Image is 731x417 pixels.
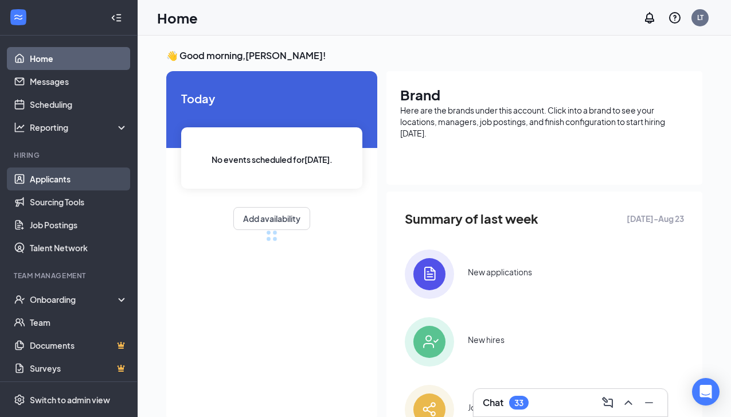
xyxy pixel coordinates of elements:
svg: ComposeMessage [601,396,615,410]
span: Summary of last week [405,209,538,229]
button: Minimize [640,393,658,412]
span: No events scheduled for [DATE] . [212,153,333,166]
div: Switch to admin view [30,394,110,406]
a: Talent Network [30,236,128,259]
div: Reporting [30,122,128,133]
svg: UserCheck [14,294,25,305]
span: [DATE] - Aug 23 [627,212,684,225]
div: Job postings posted [468,402,544,413]
div: 33 [514,398,523,408]
a: Sourcing Tools [30,190,128,213]
div: Open Intercom Messenger [692,378,720,406]
img: icon [405,317,454,367]
a: SurveysCrown [30,357,128,380]
button: ComposeMessage [599,393,617,412]
button: ChevronUp [619,393,638,412]
a: Scheduling [30,93,128,116]
a: Applicants [30,167,128,190]
svg: Analysis [14,122,25,133]
svg: WorkstreamLogo [13,11,24,23]
div: Hiring [14,150,126,160]
span: Today [181,89,362,107]
div: Here are the brands under this account. Click into a brand to see your locations, managers, job p... [400,104,689,139]
div: New applications [468,266,532,278]
a: Messages [30,70,128,93]
svg: ChevronUp [621,396,635,410]
svg: Notifications [643,11,656,25]
svg: Minimize [642,396,656,410]
h1: Brand [400,85,689,104]
div: LT [697,13,703,22]
div: New hires [468,334,505,345]
h3: Chat [483,396,503,409]
img: icon [405,250,454,299]
svg: QuestionInfo [668,11,682,25]
a: DocumentsCrown [30,334,128,357]
button: Add availability [233,207,310,230]
h3: 👋 Good morning, [PERSON_NAME] ! [166,49,702,62]
h1: Home [157,8,198,28]
a: Home [30,47,128,70]
svg: Collapse [111,12,122,24]
div: Onboarding [30,294,118,305]
svg: Settings [14,394,25,406]
a: Job Postings [30,213,128,236]
a: Team [30,311,128,334]
div: loading meetings... [266,230,277,241]
div: Team Management [14,271,126,280]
